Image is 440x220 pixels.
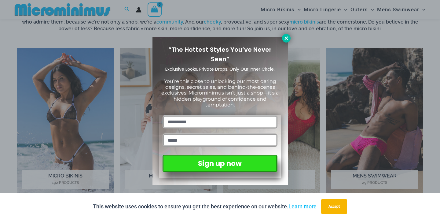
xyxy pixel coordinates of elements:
span: “The Hottest Styles You’ve Never Seen” [168,45,272,63]
button: Accept [321,199,347,214]
span: You’re this close to unlocking our most daring designs, secret sales, and behind-the-scenes exclu... [161,78,279,108]
button: Close [282,34,291,43]
p: This website uses cookies to ensure you get the best experience on our website. [93,202,317,211]
a: Learn more [288,203,317,210]
button: Sign up now [163,155,277,172]
span: Exclusive Looks. Private Drops. Only Our Inner Circle. [165,66,275,72]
